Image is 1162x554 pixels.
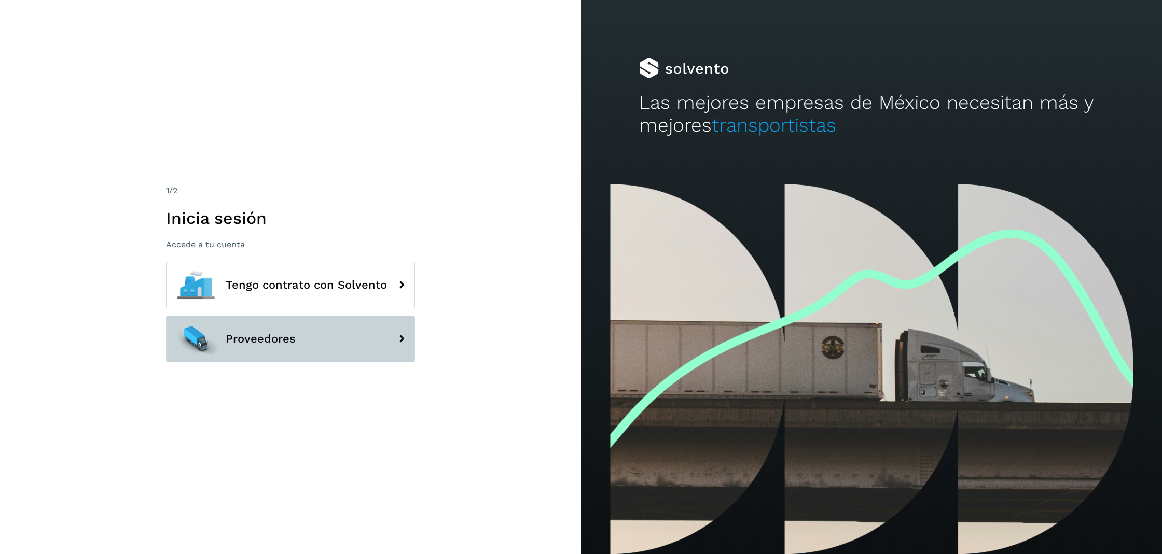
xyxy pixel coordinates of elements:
button: Proveedores [166,316,415,362]
span: 1 [166,186,169,195]
p: Accede a tu cuenta [166,239,415,249]
div: /2 [166,184,415,197]
span: Proveedores [226,333,296,345]
button: Tengo contrato con Solvento [166,262,415,308]
span: Tengo contrato con Solvento [226,279,387,291]
span: transportistas [712,114,836,136]
h2: Las mejores empresas de México necesitan más y mejores [639,91,1104,137]
h1: Inicia sesión [166,208,415,228]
